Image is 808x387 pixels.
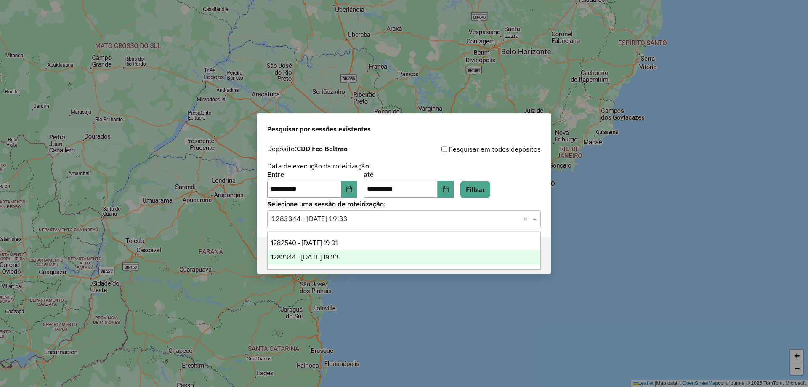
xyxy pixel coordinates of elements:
[267,124,371,134] span: Pesquisar por sessões existentes
[267,169,357,179] label: Entre
[523,214,530,224] span: Clear all
[267,161,371,171] label: Data de execução da roteirização:
[267,231,541,270] ng-dropdown-panel: Options list
[267,199,541,209] label: Selecione uma sessão de roteirização:
[271,239,338,246] span: 1282540 - [DATE] 19:01
[341,181,357,198] button: Choose Date
[404,144,541,154] div: Pesquisar em todos depósitos
[460,181,490,198] button: Filtrar
[297,144,348,153] strong: CDD Fco Beltrao
[271,254,338,261] span: 1283344 - [DATE] 19:33
[438,181,454,198] button: Choose Date
[364,169,453,179] label: até
[267,144,348,154] label: Depósito:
